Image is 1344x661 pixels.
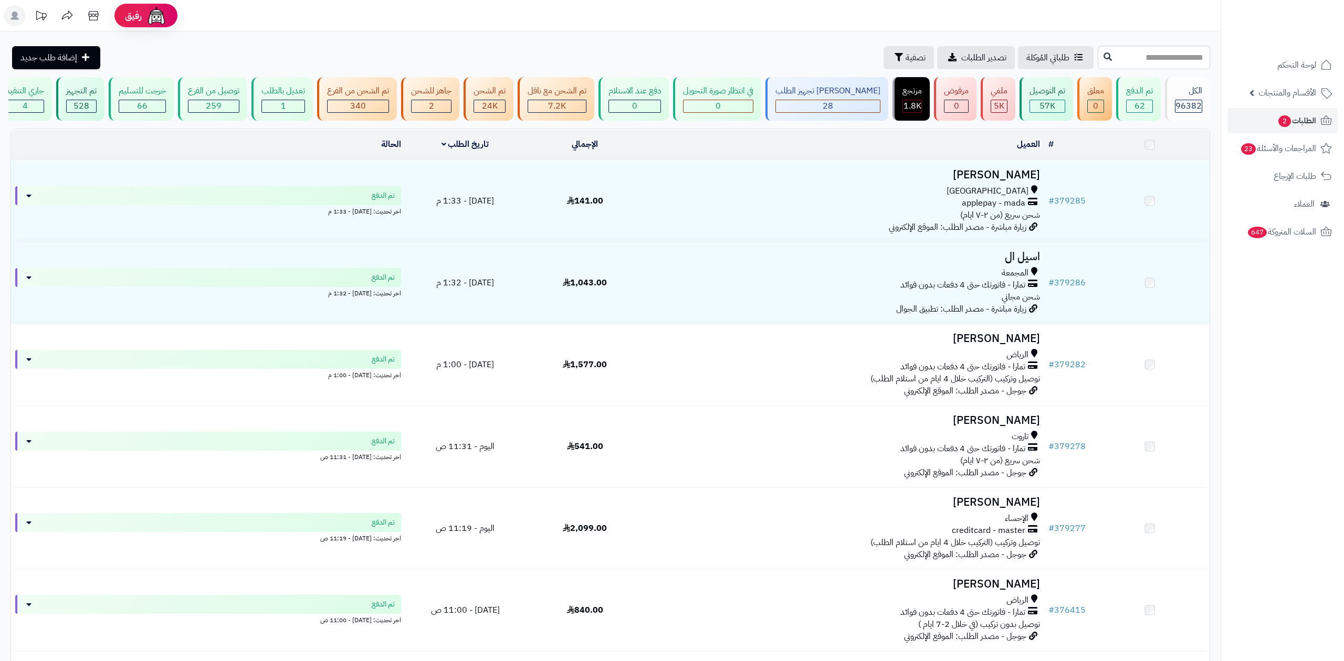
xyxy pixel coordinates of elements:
[372,272,395,283] span: تم الدفع
[1048,522,1054,535] span: #
[889,221,1026,233] span: زيارة مباشرة - مصدر الطلب: الموقع الإلكتروني
[436,276,494,289] span: [DATE] - 1:32 م
[474,100,505,112] div: 24017
[1018,46,1094,69] a: طلباتي المُوكلة
[23,100,28,112] span: 4
[1088,100,1104,112] div: 0
[1274,169,1316,184] span: طلبات الإرجاع
[671,77,763,121] a: في انتظار صورة التحويل 0
[1048,604,1086,616] a: #376415
[431,604,500,616] span: [DATE] - 11:00 ص
[567,440,603,453] span: 541.00
[436,195,494,207] span: [DATE] - 1:33 م
[1002,267,1028,279] span: المجمعة
[649,578,1039,590] h3: [PERSON_NAME]
[649,169,1039,181] h3: [PERSON_NAME]
[1012,431,1028,443] span: تاروت
[15,205,401,216] div: اخر تحديث: [DATE] - 1:33 م
[548,100,566,112] span: 7.2K
[776,100,880,112] div: 28
[775,85,880,97] div: [PERSON_NAME] تجهيز الطلب
[904,548,1026,561] span: جوجل - مصدر الطلب: الموقع الإلكتروني
[516,77,596,121] a: تم الشحن مع ناقل 7.2K
[649,333,1039,345] h3: [PERSON_NAME]
[991,85,1007,97] div: ملغي
[903,100,921,112] div: 1840
[436,522,495,535] span: اليوم - 11:19 ص
[1087,85,1104,97] div: معلق
[991,100,1007,112] div: 4997
[381,138,401,151] a: الحالة
[372,436,395,446] span: تم الدفع
[67,100,96,112] div: 528
[649,251,1039,263] h3: اسيل ال
[563,358,607,371] span: 1,577.00
[684,100,753,112] div: 0
[372,354,395,365] span: تم الدفع
[12,46,100,69] a: إضافة طلب جديد
[372,190,395,201] span: تم الدفع
[6,100,44,112] div: 4
[436,358,494,371] span: [DATE] - 1:00 م
[870,372,1040,385] span: توصيل وتركيب (التركيب خلال 4 ايام من استلام الطلب)
[188,100,239,112] div: 259
[572,138,598,151] a: الإجمالي
[952,525,1025,537] span: creditcard - master
[1048,276,1054,289] span: #
[944,85,969,97] div: مرفوض
[1126,85,1153,97] div: تم الدفع
[1048,358,1086,371] a: #379282
[1277,58,1316,72] span: لوحة التحكم
[947,185,1028,197] span: [GEOGRAPHIC_DATA]
[1277,113,1316,128] span: الطلبات
[1241,143,1256,155] span: 23
[28,5,54,29] a: تحديثات المنصة
[137,100,148,112] span: 66
[960,454,1040,467] span: شحن سريع (من ٢-٧ ايام)
[904,385,1026,397] span: جوجل - مصدر الطلب: الموقع الإلكتروني
[1258,86,1316,100] span: الأقسام والمنتجات
[1127,100,1152,112] div: 62
[900,606,1025,619] span: تمارا - فاتورتك حتى 4 دفعات بدون فوائد
[1048,440,1054,453] span: #
[608,85,661,97] div: دفع عند الاستلام
[1248,227,1267,238] span: 647
[372,599,395,610] span: تم الدفع
[596,77,671,121] a: دفع عند الاستلام 0
[1006,349,1028,361] span: الرياض
[1006,594,1028,606] span: الرياض
[937,46,1015,69] a: تصدير الطلبات
[563,276,607,289] span: 1,043.00
[1227,164,1338,189] a: طلبات الإرجاع
[1114,77,1163,121] a: تم الدفع 62
[429,100,434,112] span: 2
[683,85,753,97] div: في انتظار صورة التحويل
[1247,225,1316,239] span: السلات المتروكة
[6,85,44,97] div: جاري التنفيذ
[412,100,451,112] div: 2
[1075,77,1114,121] a: معلق 0
[1048,604,1054,616] span: #
[1048,358,1054,371] span: #
[900,443,1025,455] span: تمارا - فاتورتك حتى 4 دفعات بدون فوائد
[979,77,1017,121] a: ملغي 5K
[1005,513,1028,525] span: الإحساء
[188,85,239,97] div: توصيل من الفرع
[411,85,451,97] div: جاهز للشحن
[1135,100,1145,112] span: 62
[1163,77,1212,121] a: الكل96382
[1039,100,1055,112] span: 57K
[327,85,389,97] div: تم الشحن من الفرع
[632,100,637,112] span: 0
[442,138,489,151] a: تاريخ الطلب
[15,532,401,543] div: اخر تحديث: [DATE] - 11:19 ص
[15,614,401,625] div: اخر تحديث: [DATE] - 11:00 ص
[474,85,506,97] div: تم الشحن
[994,100,1004,112] span: 5K
[1294,197,1315,211] span: العملاء
[1240,141,1316,156] span: المراجعات والأسئلة
[528,100,586,112] div: 7222
[1048,195,1054,207] span: #
[1175,100,1202,112] span: 96382
[904,630,1026,643] span: جوجل - مصدر الطلب: الموقع الإلكتروني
